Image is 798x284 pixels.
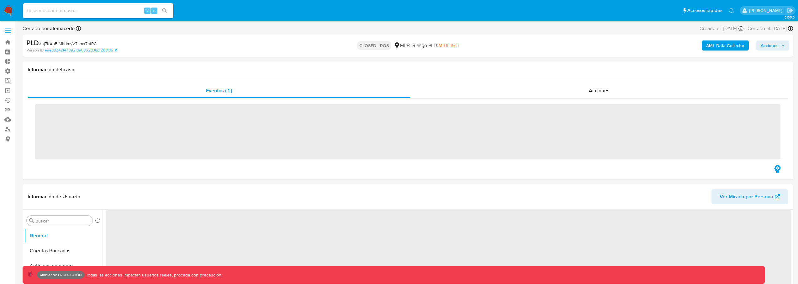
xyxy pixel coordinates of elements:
p: CLOSED - ROS [357,41,391,50]
span: Acciones [589,87,610,94]
div: Creado el: [DATE] [700,25,743,32]
span: s [153,8,155,13]
span: ⌥ [145,8,150,13]
h1: Información de Usuario [28,194,80,200]
span: - [745,25,746,32]
b: alemacedo [49,25,75,32]
span: Ver Mirada por Persona [720,189,773,204]
p: Todas las acciones impactan usuarios reales, proceda con precaución. [84,272,222,278]
button: Volver al orden por defecto [95,218,100,225]
span: Cerrado por [23,25,75,32]
span: Accesos rápidos [687,7,722,14]
input: Buscar usuario o caso... [23,7,173,15]
span: Riesgo PLD: [412,42,459,49]
a: Notificaciones [729,8,734,13]
b: Person ID [26,47,44,53]
span: # hj7KApEtMKdmyV7Lmx7htPCi [39,40,98,47]
button: Cuentas Bancarias [24,243,103,258]
button: Acciones [756,40,789,51]
button: search-icon [158,6,171,15]
p: Ambiente: PRODUCCIÓN [40,274,82,276]
b: PLD [26,38,39,48]
a: Salir [787,7,793,14]
b: AML Data Collector [706,40,744,51]
button: General [24,228,103,243]
h1: Información del caso [28,67,788,73]
span: MIDHIGH [438,42,459,49]
span: Acciones [761,40,779,51]
a: eae8d242f47892fde0852d38d12b8fd6 [45,47,117,53]
span: Eventos ( 1 ) [206,87,232,94]
input: Buscar [35,218,90,224]
button: Ver Mirada por Persona [711,189,788,204]
button: AML Data Collector [702,40,749,51]
span: ‌ [35,104,780,159]
p: kevin.palacios@mercadolibre.com [749,8,785,13]
div: Cerrado el: [DATE] [748,25,793,32]
button: Anticipos de dinero [24,258,103,273]
div: MLB [394,42,410,49]
button: Buscar [29,218,34,223]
